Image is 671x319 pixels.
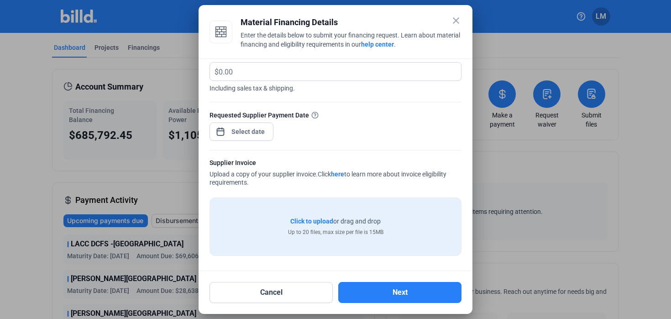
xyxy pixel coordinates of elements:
mat-icon: close [451,15,461,26]
div: Upload a copy of your supplier invoice. [210,158,461,188]
span: or drag and drop [333,217,381,226]
input: 0.00 [219,63,451,80]
div: Up to 20 files, max size per file is 15MB [288,228,383,236]
span: Including sales tax & shipping. [210,81,461,93]
div: Enter the details below to submit your financing request. Learn about material financing and elig... [241,31,461,51]
span: $ [210,63,219,78]
button: Next [338,282,461,303]
a: help center [361,41,394,48]
span: . [394,41,396,48]
span: Click to upload [290,218,333,225]
span: Click to learn more about invoice eligibility requirements. [210,170,446,186]
button: Open calendar [216,122,225,132]
button: Cancel [210,282,333,303]
div: Supplier Invoice [210,158,461,170]
a: here [331,170,344,178]
div: Requested Supplier Payment Date [210,110,461,120]
input: Select date [229,126,268,137]
div: Material Financing Details [241,16,461,29]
